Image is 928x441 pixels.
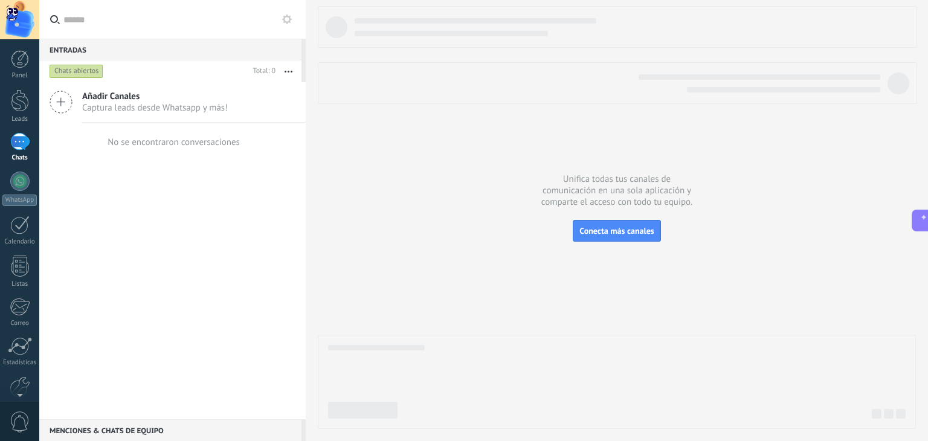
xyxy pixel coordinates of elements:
div: Estadísticas [2,359,37,367]
span: Conecta más canales [579,225,654,236]
div: Menciones & Chats de equipo [39,419,301,441]
div: Calendario [2,238,37,246]
div: Total: 0 [248,65,275,77]
button: Más [275,60,301,82]
div: Correo [2,320,37,327]
div: Leads [2,115,37,123]
div: Entradas [39,39,301,60]
div: WhatsApp [2,195,37,206]
div: Chats [2,154,37,162]
div: Listas [2,280,37,288]
span: Añadir Canales [82,91,228,102]
div: Panel [2,72,37,80]
div: No se encontraron conversaciones [108,137,240,148]
span: Captura leads desde Whatsapp y más! [82,102,228,114]
div: Chats abiertos [50,64,103,79]
button: Conecta más canales [573,220,660,242]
